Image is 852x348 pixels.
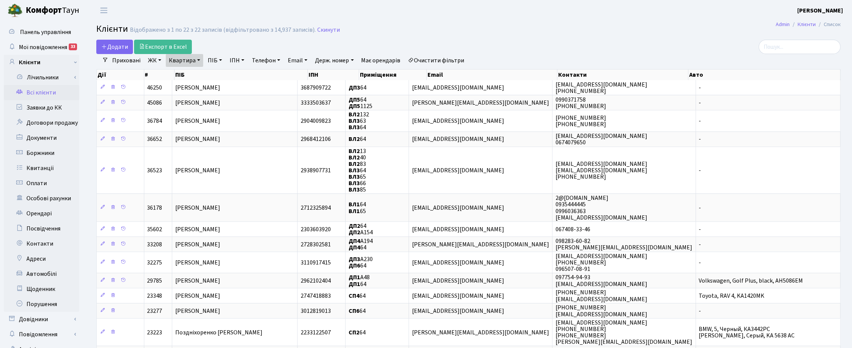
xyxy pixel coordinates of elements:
[147,117,162,125] span: 36784
[227,54,247,67] a: ІПН
[174,70,308,80] th: ПІБ
[764,17,852,32] nav: breadcrumb
[699,117,701,125] span: -
[556,289,648,303] span: [PHONE_NUMBER] [EMAIL_ADDRESS][DOMAIN_NAME]
[412,99,549,107] span: [PERSON_NAME][EMAIL_ADDRESS][DOMAIN_NAME]
[699,99,701,107] span: -
[301,307,331,315] span: 3012819013
[249,54,283,67] a: Телефон
[349,84,366,92] span: 64
[349,201,366,215] span: 64 65
[4,297,79,312] a: Порушення
[301,225,331,234] span: 2303603920
[349,274,360,282] b: ДП1
[4,251,79,266] a: Адреси
[147,225,162,234] span: 35602
[412,240,549,249] span: [PERSON_NAME][EMAIL_ADDRESS][DOMAIN_NAME]
[4,145,79,161] a: Боржники
[4,40,79,55] a: Мої повідомлення33
[4,206,79,221] a: Орендарі
[175,277,220,285] span: [PERSON_NAME]
[301,240,331,249] span: 2728302581
[349,166,360,175] b: ВЛ3
[4,25,79,40] a: Панель управління
[349,173,360,181] b: ВЛ3
[412,166,504,175] span: [EMAIL_ADDRESS][DOMAIN_NAME]
[20,28,71,36] span: Панель управління
[9,70,79,85] a: Лічильники
[175,135,220,144] span: [PERSON_NAME]
[96,40,133,54] a: Додати
[130,26,316,34] div: Відображено з 1 по 22 з 22 записів (відфільтровано з 14,937 записів).
[556,80,648,95] span: [EMAIL_ADDRESS][DOMAIN_NAME] [PHONE_NUMBER]
[699,240,701,249] span: -
[175,292,220,300] span: [PERSON_NAME]
[147,84,162,92] span: 46250
[301,117,331,125] span: 2904009823
[349,328,360,337] b: СП2
[175,166,220,175] span: [PERSON_NAME]
[349,307,360,315] b: СП6
[699,292,765,300] span: Toyota, RAV 4, KA1420MK
[349,237,373,252] span: А194 64
[349,228,360,237] b: ДП2
[175,240,220,249] span: [PERSON_NAME]
[308,70,359,80] th: ІПН
[175,225,220,234] span: [PERSON_NAME]
[699,307,701,315] span: -
[69,43,77,50] div: 33
[427,70,557,80] th: Email
[699,84,701,92] span: -
[147,135,162,144] span: 36652
[699,277,803,285] span: Volkswagen, Golf Plus, black, АН5086ЕМ
[96,22,128,36] span: Клієнти
[412,117,504,125] span: [EMAIL_ADDRESS][DOMAIN_NAME]
[556,132,648,147] span: [EMAIL_ADDRESS][DOMAIN_NAME] 0674079650
[349,222,373,237] span: 64 А154
[349,147,366,194] span: 13 40 83 64 65 66 85
[556,252,648,273] span: [EMAIL_ADDRESS][DOMAIN_NAME] [PHONE_NUMBER] 096507-08-91
[349,307,366,315] span: 64
[556,237,693,252] span: 098283-60-82 [PERSON_NAME][EMAIL_ADDRESS][DOMAIN_NAME]
[4,115,79,130] a: Договори продажу
[349,292,366,300] span: 64
[556,274,648,288] span: 097754-94-93 [EMAIL_ADDRESS][DOMAIN_NAME]
[8,3,23,18] img: logo.png
[556,194,648,221] span: 2@[DOMAIN_NAME] 0935444445 0996036363 [EMAIL_ADDRESS][DOMAIN_NAME]
[688,70,841,80] th: Авто
[301,135,331,144] span: 2968412106
[147,240,162,249] span: 33208
[816,20,841,29] li: Список
[147,292,162,300] span: 23348
[349,255,373,270] span: А230 64
[349,292,360,300] b: СП4
[349,135,366,144] span: 64
[147,258,162,267] span: 32275
[4,161,79,176] a: Квитанції
[797,6,843,15] a: [PERSON_NAME]
[4,130,79,145] a: Документи
[556,225,590,234] span: 067408-33-46
[699,166,701,175] span: -
[412,204,504,212] span: [EMAIL_ADDRESS][DOMAIN_NAME]
[776,20,790,28] a: Admin
[175,328,262,337] span: Поздніхоренко [PERSON_NAME]
[175,258,220,267] span: [PERSON_NAME]
[412,328,549,337] span: [PERSON_NAME][EMAIL_ADDRESS][DOMAIN_NAME]
[349,96,360,104] b: ДП5
[699,325,795,340] span: BMW, 5, Черный, КА3442РС [PERSON_NAME], Серый, KA 5638 АС
[349,186,360,194] b: ВЛ3
[556,96,606,110] span: 0990371758 [PHONE_NUMBER]
[349,124,360,132] b: ВЛ3
[301,292,331,300] span: 2747418883
[349,280,360,288] b: ДП1
[301,84,331,92] span: 3687909722
[4,55,79,70] a: Клієнти
[556,319,693,346] span: [EMAIL_ADDRESS][DOMAIN_NAME] [PHONE_NUMBER] [PHONE_NUMBER] [PERSON_NAME][EMAIL_ADDRESS][DOMAIN_NAME]
[301,277,331,285] span: 2962102404
[285,54,310,67] a: Email
[349,117,360,125] b: ВЛ3
[405,54,468,67] a: Очистити фільтри
[557,70,688,80] th: Контакти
